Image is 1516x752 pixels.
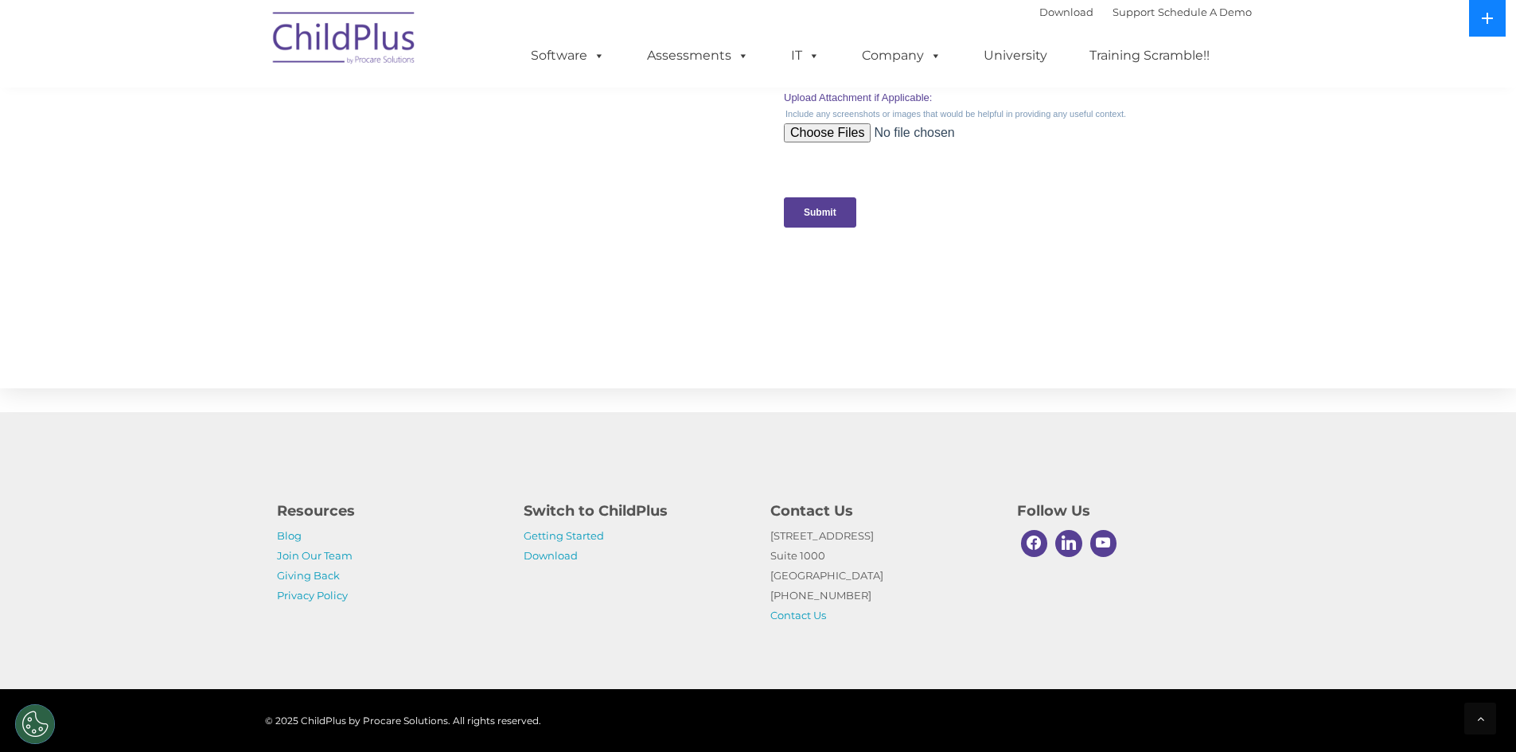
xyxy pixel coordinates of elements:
[770,609,826,621] a: Contact Us
[15,704,55,744] button: Cookies Settings
[1017,526,1052,561] a: Facebook
[1158,6,1252,18] a: Schedule A Demo
[1256,580,1516,752] iframe: Chat Widget
[1051,526,1086,561] a: Linkedin
[265,1,424,80] img: ChildPlus by Procare Solutions
[277,549,353,562] a: Join Our Team
[968,40,1063,72] a: University
[631,40,765,72] a: Assessments
[1113,6,1155,18] a: Support
[277,529,302,542] a: Blog
[775,40,836,72] a: IT
[265,715,541,727] span: © 2025 ChildPlus by Procare Solutions. All rights reserved.
[846,40,957,72] a: Company
[524,500,746,522] h4: Switch to ChildPlus
[1086,526,1121,561] a: Youtube
[277,569,340,582] a: Giving Back
[524,549,578,562] a: Download
[1039,6,1093,18] a: Download
[277,589,348,602] a: Privacy Policy
[770,500,993,522] h4: Contact Us
[770,526,993,625] p: [STREET_ADDRESS] Suite 1000 [GEOGRAPHIC_DATA] [PHONE_NUMBER]
[1074,40,1226,72] a: Training Scramble!!
[221,105,270,117] span: Last name
[1017,500,1240,522] h4: Follow Us
[515,40,621,72] a: Software
[524,529,604,542] a: Getting Started
[277,500,500,522] h4: Resources
[221,170,289,182] span: Phone number
[1039,6,1252,18] font: |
